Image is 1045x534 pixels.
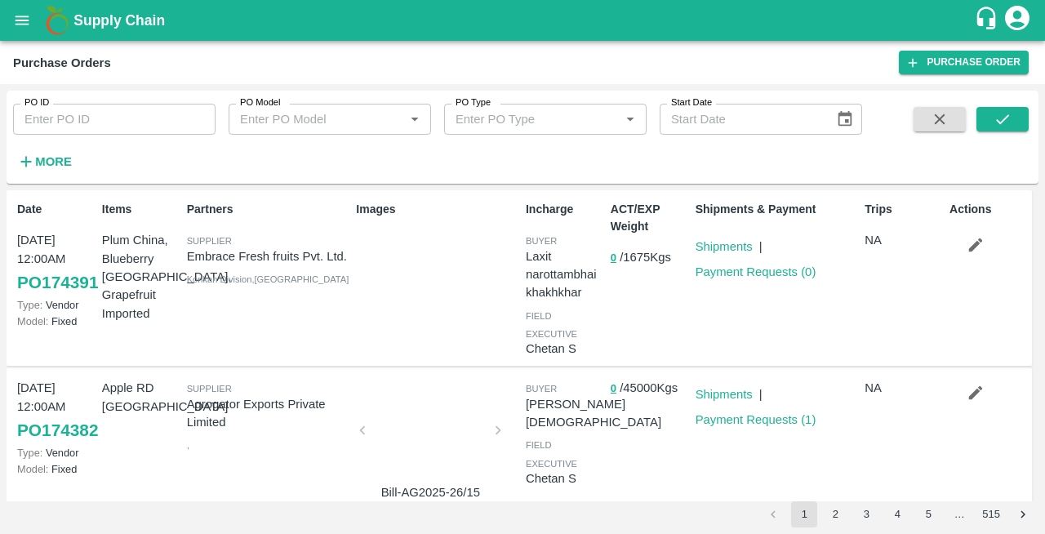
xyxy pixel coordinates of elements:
[865,201,943,218] p: Trips
[17,297,96,313] p: Vendor
[102,201,180,218] p: Items
[753,231,763,256] div: |
[526,311,577,339] span: field executive
[187,440,189,450] span: ,
[829,104,860,135] button: Choose date
[102,379,180,416] p: Apple RD [GEOGRAPHIC_DATA]
[17,461,96,477] p: Fixed
[17,447,42,459] span: Type:
[17,231,96,268] p: [DATE] 12:00AM
[611,379,689,398] p: / 45000 Kgs
[17,315,48,327] span: Model:
[526,395,661,432] p: [PERSON_NAME][DEMOGRAPHIC_DATA]
[73,12,165,29] b: Supply Chain
[660,104,823,135] input: Start Date
[865,231,943,249] p: NA
[526,440,577,468] span: field executive
[187,395,350,432] p: Agrogator Exports Private Limited
[671,96,712,109] label: Start Date
[17,416,98,445] a: PO174382
[187,236,232,246] span: Supplier
[41,4,73,37] img: logo
[949,201,1028,218] p: Actions
[1003,3,1032,38] div: account of current user
[526,340,604,358] p: Chetan S
[17,299,42,311] span: Type:
[369,483,491,501] p: Bill-AG2025-26/15
[611,248,689,267] p: / 1675 Kgs
[620,109,641,130] button: Open
[1010,501,1036,527] button: Go to next page
[240,96,281,109] label: PO Model
[187,247,350,265] p: Embrace Fresh fruits Pvt. Ltd.
[526,236,557,246] span: buyer
[17,379,96,416] p: [DATE] 12:00AM
[753,379,763,403] div: |
[13,148,76,176] button: More
[24,96,49,109] label: PO ID
[696,201,859,218] p: Shipments & Payment
[791,501,817,527] button: page 1
[526,201,604,218] p: Incharge
[17,201,96,218] p: Date
[3,2,41,39] button: open drawer
[526,247,604,302] p: Laxit narottambhai khakhkhar
[977,501,1005,527] button: Go to page 515
[449,109,594,130] input: Enter PO Type
[35,155,72,168] strong: More
[187,201,350,218] p: Partners
[822,501,848,527] button: Go to page 2
[899,51,1029,74] a: Purchase Order
[17,463,48,475] span: Model:
[17,314,96,329] p: Fixed
[946,507,972,523] div: …
[404,109,425,130] button: Open
[526,469,604,487] p: Chetan S
[13,52,111,73] div: Purchase Orders
[974,6,1003,35] div: customer-support
[696,413,816,426] a: Payment Requests (1)
[915,501,941,527] button: Go to page 5
[13,104,216,135] input: Enter PO ID
[456,96,491,109] label: PO Type
[17,268,98,297] a: PO174391
[611,249,616,268] button: 0
[696,388,753,401] a: Shipments
[853,501,879,527] button: Go to page 3
[73,9,974,32] a: Supply Chain
[611,380,616,398] button: 0
[356,201,519,218] p: Images
[758,501,1038,527] nav: pagination navigation
[884,501,910,527] button: Go to page 4
[696,240,753,253] a: Shipments
[233,109,378,130] input: Enter PO Model
[102,231,180,322] p: Plum China, Blueberry [GEOGRAPHIC_DATA], Grapefruit Imported
[187,274,349,284] span: Konkan Division , [GEOGRAPHIC_DATA]
[17,445,96,461] p: Vendor
[526,384,557,394] span: buyer
[187,384,232,394] span: Supplier
[611,201,689,235] p: ACT/EXP Weight
[696,265,816,278] a: Payment Requests (0)
[865,379,943,397] p: NA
